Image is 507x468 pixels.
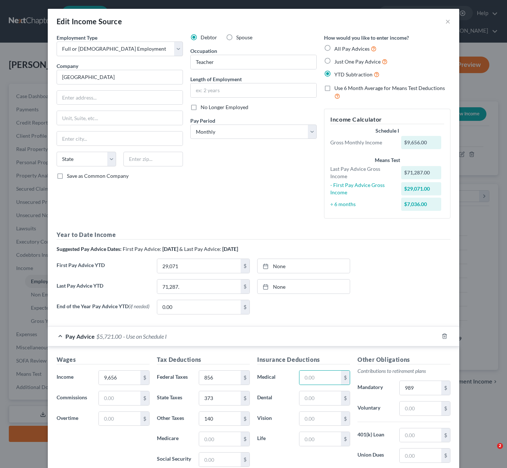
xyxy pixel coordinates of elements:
[299,432,341,446] input: 0.00
[334,85,445,91] span: Use 6 Month Average for Means Test Deductions
[334,58,381,65] span: Just One Pay Advice
[253,432,295,446] label: Life
[241,432,249,446] div: $
[153,391,195,406] label: State Taxes
[199,453,241,467] input: 0.00
[241,259,249,273] div: $
[57,355,150,364] h5: Wages
[257,355,350,364] h5: Insurance Deductions
[190,118,215,124] span: Pay Period
[157,300,241,314] input: 0.00
[299,391,341,405] input: 0.00
[191,83,316,97] input: ex: 2 years
[199,432,241,446] input: 0.00
[299,412,341,426] input: 0.00
[341,432,350,446] div: $
[324,34,409,42] label: How would you like to enter income?
[57,63,78,69] span: Company
[334,46,370,52] span: All Pay Advices
[401,198,442,211] div: $7,036.00
[299,371,341,385] input: 0.00
[53,279,153,300] label: Last Pay Advice YTD
[99,371,140,385] input: 0.00
[330,127,444,134] div: Schedule I
[341,412,350,426] div: $
[241,371,249,385] div: $
[57,91,183,105] input: Enter address...
[497,443,503,449] span: 2
[179,246,221,252] span: & Last Pay Advice:
[441,449,450,462] div: $
[236,34,252,40] span: Spouse
[153,370,195,385] label: Federal Taxes
[123,246,161,252] span: First Pay Advice:
[327,139,398,146] div: Gross Monthly Income
[190,47,217,55] label: Occupation
[65,333,95,340] span: Pay Advice
[354,401,396,416] label: Voluntary
[241,391,249,405] div: $
[253,391,295,406] label: Dental
[334,71,373,78] span: YTD Subtraction
[96,333,122,340] span: $5,721.00
[57,132,183,145] input: Enter city...
[153,411,195,426] label: Other Taxes
[327,181,398,196] div: - First Pay Advice Gross Income
[354,428,396,443] label: 401(k) Loan
[222,246,238,252] strong: [DATE]
[153,432,195,446] label: Medicare
[157,355,250,364] h5: Tax Deductions
[57,16,122,26] div: Edit Income Source
[57,35,97,41] span: Employment Type
[191,55,316,69] input: --
[327,165,398,180] div: Last Pay Advice Gross Income
[400,381,441,395] input: 0.00
[357,367,450,375] p: Contributions to retirement plans
[441,402,450,415] div: $
[123,152,183,166] input: Enter zip...
[201,104,248,110] span: No Longer Employed
[199,412,241,426] input: 0.00
[330,156,444,164] div: Means Test
[53,411,95,426] label: Overtime
[129,303,150,309] span: (if needed)
[401,166,442,179] div: $71,287.00
[53,391,95,406] label: Commissions
[99,412,140,426] input: 0.00
[241,453,249,467] div: $
[341,371,350,385] div: $
[123,333,167,340] span: - Use on Schedule I
[330,115,444,124] h5: Income Calculator
[354,381,396,395] label: Mandatory
[57,246,122,252] strong: Suggested Pay Advice Dates:
[57,230,450,240] h5: Year to Date Income
[53,300,153,320] label: End of the Year Pay Advice YTD
[400,449,441,462] input: 0.00
[201,34,217,40] span: Debtor
[258,259,350,273] a: None
[157,259,241,273] input: 0.00
[400,402,441,415] input: 0.00
[241,280,249,294] div: $
[341,391,350,405] div: $
[357,355,450,364] h5: Other Obligations
[53,259,153,279] label: First Pay Advice YTD
[199,371,241,385] input: 0.00
[140,412,149,426] div: $
[99,391,140,405] input: 0.00
[400,428,441,442] input: 0.00
[253,370,295,385] label: Medical
[57,70,183,84] input: Search company by name...
[157,280,241,294] input: 0.00
[253,411,295,426] label: Vision
[401,182,442,195] div: $29,071.00
[140,391,149,405] div: $
[241,300,249,314] div: $
[327,201,398,208] div: ÷ 6 months
[57,374,73,380] span: Income
[153,452,195,467] label: Social Security
[258,280,350,294] a: None
[441,381,450,395] div: $
[199,391,241,405] input: 0.00
[190,75,242,83] label: Length of Employment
